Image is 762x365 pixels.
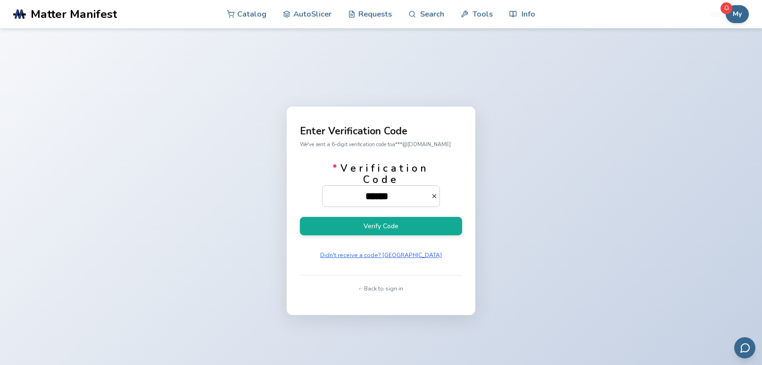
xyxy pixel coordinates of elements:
[300,217,462,235] button: Verify Code
[734,337,755,358] button: Send feedback via email
[726,5,749,23] button: My
[356,282,406,295] button: ← Back to sign in
[31,8,117,21] span: Matter Manifest
[300,140,462,149] p: We've sent a 6-digit verification code to a***@[DOMAIN_NAME]
[322,163,440,207] label: Verification Code
[300,126,462,136] p: Enter Verification Code
[317,249,445,262] button: Didn't receive a code? [GEOGRAPHIC_DATA]
[431,193,440,199] button: *Verification Code
[323,186,431,207] input: *Verification Code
